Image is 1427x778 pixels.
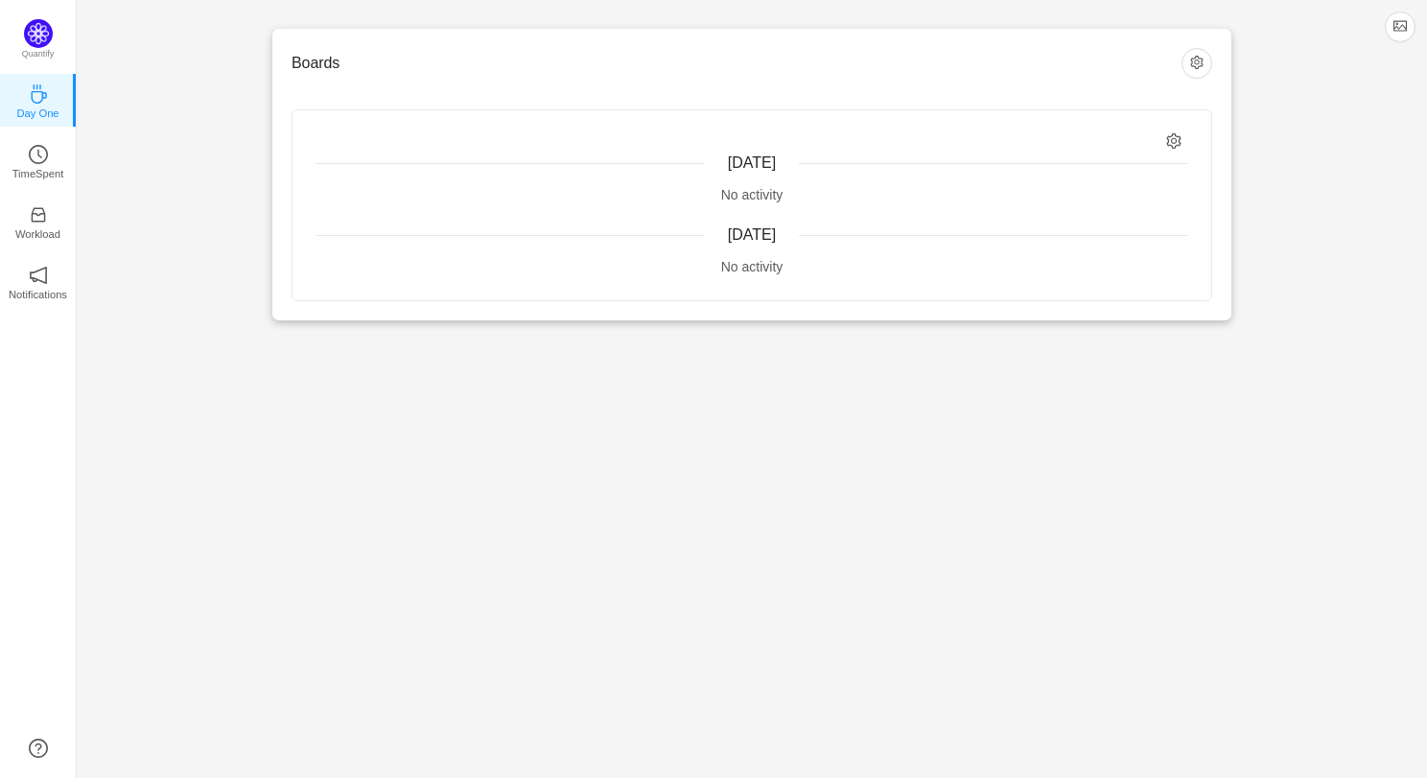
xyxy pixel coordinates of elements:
[29,205,48,224] i: icon: inbox
[1181,48,1212,79] button: icon: setting
[292,54,1181,73] h3: Boards
[9,286,67,303] p: Notifications
[728,226,776,243] span: [DATE]
[728,154,776,171] span: [DATE]
[15,225,60,243] p: Workload
[29,266,48,285] i: icon: notification
[29,271,48,291] a: icon: notificationNotifications
[29,739,48,758] a: icon: question-circle
[29,90,48,109] a: icon: coffeeDay One
[16,105,58,122] p: Day One
[29,145,48,164] i: icon: clock-circle
[29,151,48,170] a: icon: clock-circleTimeSpent
[12,165,64,182] p: TimeSpent
[1166,133,1182,150] i: icon: setting
[22,48,55,61] p: Quantify
[1385,12,1415,42] button: icon: picture
[316,185,1188,205] div: No activity
[316,257,1188,277] div: No activity
[29,211,48,230] a: icon: inboxWorkload
[29,84,48,104] i: icon: coffee
[24,19,53,48] img: Quantify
